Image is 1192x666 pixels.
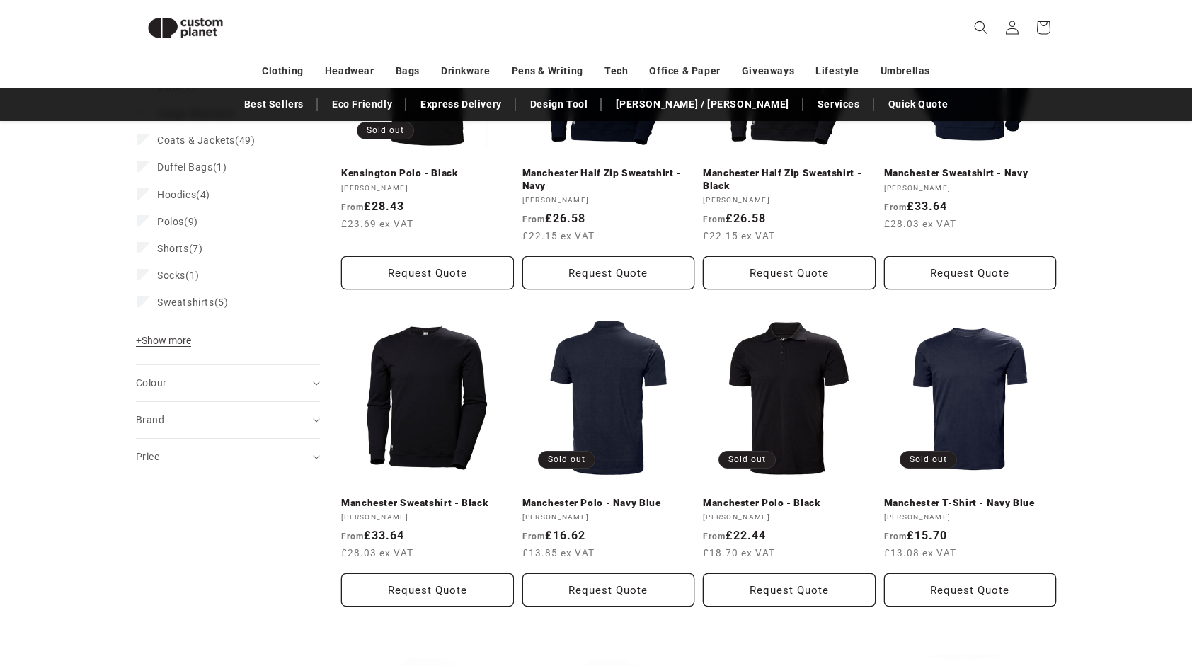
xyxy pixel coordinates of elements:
[884,167,1057,180] a: Manchester Sweatshirt - Navy
[703,497,876,510] a: Manchester Polo - Black
[604,59,628,84] a: Tech
[157,269,200,282] span: (1)
[884,256,1057,289] button: Request Quote
[157,161,227,173] span: (1)
[522,167,695,192] a: Manchester Half Zip Sweatshirt - Navy
[881,59,930,84] a: Umbrellas
[157,242,202,255] span: (7)
[649,59,720,84] a: Office & Paper
[157,297,214,308] span: Sweatshirts
[136,402,320,438] summary: Brand (0 selected)
[881,92,956,117] a: Quick Quote
[522,256,695,289] button: Request Quote
[136,6,235,50] img: Custom Planet
[703,167,876,192] a: Manchester Half Zip Sweatshirt - Black
[136,335,142,346] span: +
[157,270,185,281] span: Socks
[341,497,514,510] a: Manchester Sweatshirt - Black
[523,92,595,117] a: Design Tool
[341,167,514,180] a: Kensington Polo - Black
[522,573,695,607] button: Request Quote
[512,59,583,84] a: Pens & Writing
[703,573,876,607] button: Request Quote
[413,92,509,117] a: Express Delivery
[956,513,1192,666] iframe: Chat Widget
[136,335,191,346] span: Show more
[815,59,859,84] a: Lifestyle
[157,215,198,228] span: (9)
[810,92,867,117] a: Services
[157,189,196,200] span: Hoodies
[157,243,189,254] span: Shorts
[325,59,374,84] a: Headwear
[237,92,311,117] a: Best Sellers
[965,12,997,43] summary: Search
[136,414,164,425] span: Brand
[157,296,228,309] span: (5)
[884,573,1057,607] button: Request Quote
[136,451,159,462] span: Price
[136,365,320,401] summary: Colour (0 selected)
[341,256,514,289] button: Request Quote
[157,134,235,146] span: Coats & Jackets
[703,256,876,289] button: Request Quote
[609,92,796,117] a: [PERSON_NAME] / [PERSON_NAME]
[136,334,195,354] button: Show more
[157,216,184,227] span: Polos
[441,59,490,84] a: Drinkware
[136,377,166,389] span: Colour
[884,497,1057,510] a: Manchester T-Shirt - Navy Blue
[157,161,213,173] span: Duffel Bags
[157,134,255,147] span: (49)
[325,92,399,117] a: Eco Friendly
[136,439,320,475] summary: Price
[742,59,794,84] a: Giveaways
[341,573,514,607] button: Request Quote
[157,188,210,201] span: (4)
[396,59,420,84] a: Bags
[262,59,304,84] a: Clothing
[522,497,695,510] a: Manchester Polo - Navy Blue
